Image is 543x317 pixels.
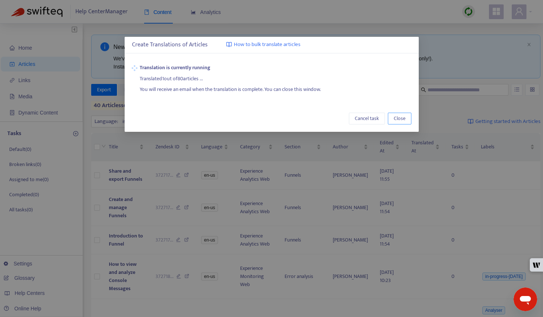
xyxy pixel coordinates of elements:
span: How to bulk translate articles [234,40,300,49]
iframe: Button to launch messaging window [514,288,537,311]
div: Create Translations of Articles [132,40,411,49]
button: Close [388,113,411,124]
img: image-link [226,42,232,47]
div: You will receive an email when the translation is complete. You can close this window. [140,83,411,94]
button: Cancel task [349,113,385,124]
a: How to bulk translate articles [226,40,300,49]
span: Close [394,115,406,123]
span: Cancel task [355,115,379,123]
div: Translated 1 out of 80 articles ... [140,72,411,83]
strong: Translation is currently running [140,64,411,72]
